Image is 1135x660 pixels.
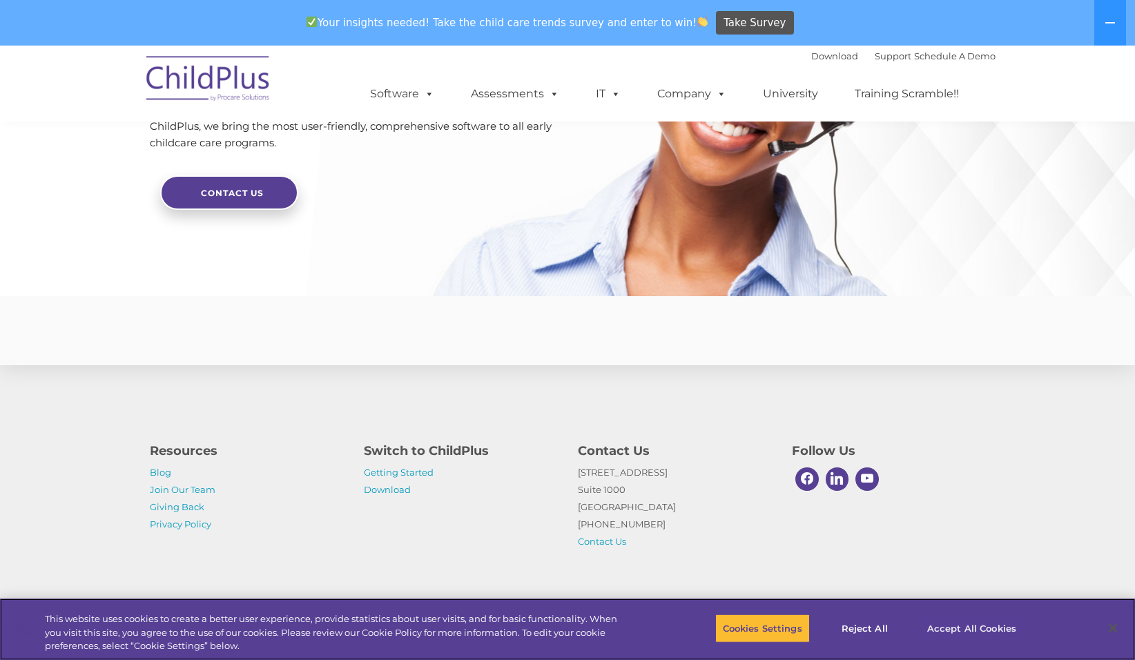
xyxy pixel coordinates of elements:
[356,80,448,108] a: Software
[792,464,822,494] a: Facebook
[150,484,215,495] a: Join Our Team
[307,17,317,27] img: ✅
[578,536,626,547] a: Contact Us
[749,80,832,108] a: University
[643,80,740,108] a: Company
[364,484,411,495] a: Download
[914,50,996,61] a: Schedule A Demo
[724,11,786,35] span: Take Survey
[45,612,624,653] div: This website uses cookies to create a better user experience, provide statistics about user visit...
[150,441,343,460] h4: Resources
[457,80,573,108] a: Assessments
[364,467,434,478] a: Getting Started
[715,614,810,643] button: Cookies Settings
[811,50,996,61] font: |
[920,614,1024,643] button: Accept All Cookies
[582,80,634,108] a: IT
[150,518,211,530] a: Privacy Policy
[1098,613,1128,643] button: Close
[875,50,911,61] a: Support
[822,464,853,494] a: Linkedin
[150,501,204,512] a: Giving Back
[578,464,771,550] p: [STREET_ADDRESS] Suite 1000 [GEOGRAPHIC_DATA] [PHONE_NUMBER]
[716,11,794,35] a: Take Survey
[822,614,908,643] button: Reject All
[792,441,985,460] h4: Follow Us
[139,46,278,115] img: ChildPlus by Procare Solutions
[852,464,882,494] a: Youtube
[697,17,708,27] img: 👏
[364,441,557,460] h4: Switch to ChildPlus
[578,441,771,460] h4: Contact Us
[811,50,858,61] a: Download
[160,175,298,210] a: Contact Us
[150,467,171,478] a: Blog
[841,80,973,108] a: Training Scramble!!
[201,188,264,198] span: Contact Us
[300,9,714,36] span: Your insights needed! Take the child care trends survey and enter to win!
